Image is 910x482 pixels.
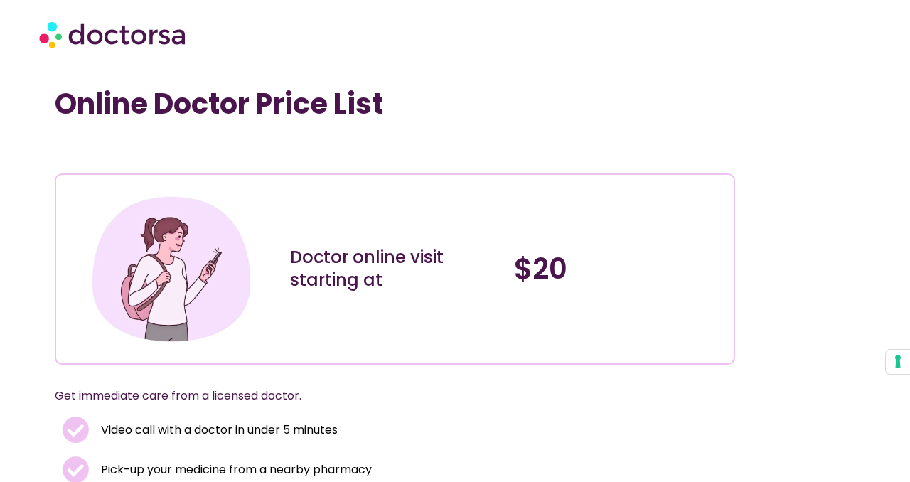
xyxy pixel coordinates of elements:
span: Pick-up your medicine from a nearby pharmacy [97,460,372,480]
p: Get immediate care from a licensed doctor. [55,386,701,406]
img: Illustration depicting a young woman in a casual outfit, engaged with her smartphone. She has a p... [87,186,255,353]
iframe: Customer reviews powered by Trustpilot [62,142,275,159]
button: Your consent preferences for tracking technologies [886,350,910,374]
h4: $20 [514,252,723,286]
div: Doctor online visit starting at [290,246,499,291]
h1: Online Doctor Price List [55,87,735,121]
span: Video call with a doctor in under 5 minutes [97,420,338,440]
